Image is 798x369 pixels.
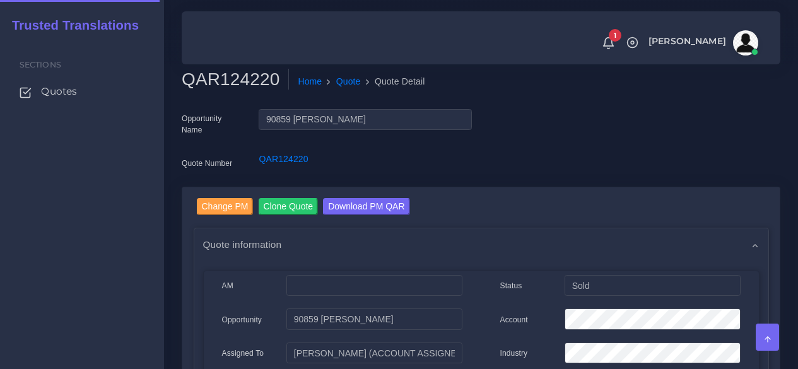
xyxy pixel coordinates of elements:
h2: QAR124220 [182,69,289,90]
input: Download PM QAR [323,198,409,215]
a: Quote [336,75,361,88]
label: Opportunity [222,314,262,325]
label: Quote Number [182,158,232,169]
label: Assigned To [222,348,264,359]
a: QAR124220 [259,154,308,164]
a: Quotes [9,78,155,105]
label: Opportunity Name [182,113,240,136]
span: Quotes [41,85,77,98]
div: Quote information [194,228,768,261]
a: Home [298,75,322,88]
input: Clone Quote [259,198,319,215]
label: Status [500,280,522,291]
span: Sections [20,60,61,69]
input: pm [286,343,462,364]
li: Quote Detail [361,75,425,88]
span: Quote information [203,237,282,252]
span: [PERSON_NAME] [648,37,726,45]
h2: Trusted Translations [3,18,139,33]
label: AM [222,280,233,291]
span: 1 [609,29,621,42]
a: [PERSON_NAME]avatar [642,30,763,56]
a: 1 [597,36,619,50]
a: Trusted Translations [3,15,139,36]
input: Change PM [197,198,254,215]
label: Account [500,314,528,325]
label: Industry [500,348,528,359]
img: avatar [733,30,758,56]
